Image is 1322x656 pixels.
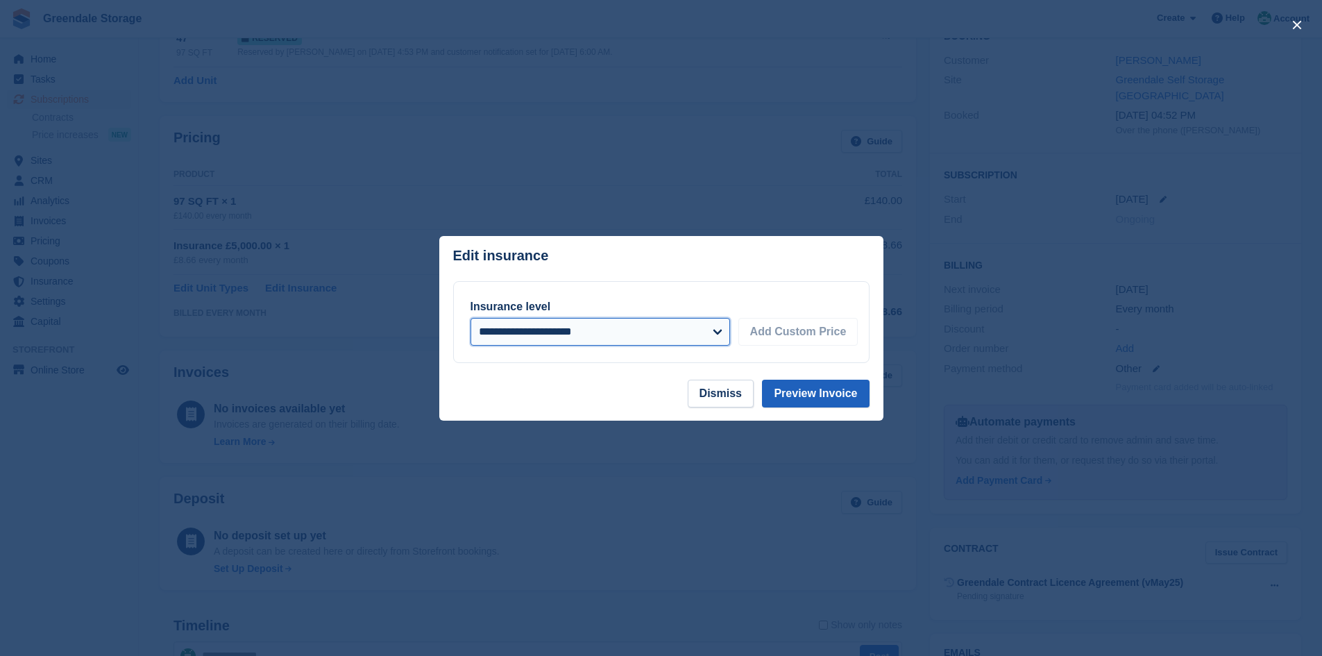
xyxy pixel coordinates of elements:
[1286,14,1308,36] button: close
[471,301,551,312] label: Insurance level
[738,318,858,346] button: Add Custom Price
[762,380,869,407] button: Preview Invoice
[453,248,549,264] p: Edit insurance
[688,380,754,407] button: Dismiss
